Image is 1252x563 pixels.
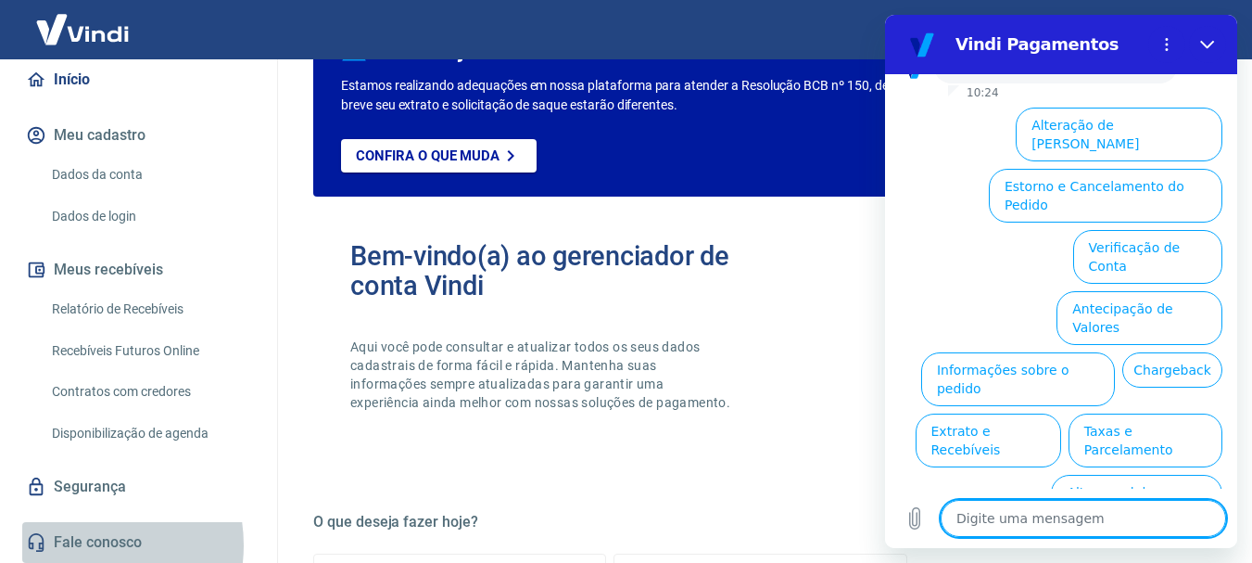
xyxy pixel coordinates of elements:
[356,147,500,164] p: Confira o que muda
[44,290,255,328] a: Relatório de Recebíveis
[313,513,1208,531] h5: O que deseja fazer hoje?
[22,115,255,156] button: Meu cadastro
[885,15,1237,548] iframe: Janela de mensagens
[22,250,255,290] button: Meus recebíveis
[22,1,143,58] img: Vindi
[350,241,761,301] h2: Bem-vindo(a) ao gerenciador de conta Vindi
[44,332,255,370] a: Recebíveis Futuros Online
[22,59,255,100] a: Início
[44,198,255,236] a: Dados de login
[44,415,255,453] a: Disponibilização de agenda
[22,522,255,563] a: Fale conosco
[341,76,1012,115] p: Estamos realizando adequações em nossa plataforma para atender a Resolução BCB nº 150, de [DATE]....
[44,373,255,411] a: Contratos com credores
[22,467,255,507] a: Segurança
[341,139,537,173] a: Confira o que muda
[44,156,255,194] a: Dados da conta
[1163,13,1230,47] button: Sair
[350,338,734,412] p: Aqui você pode consultar e atualizar todos os seus dados cadastrais de forma fácil e rápida. Mant...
